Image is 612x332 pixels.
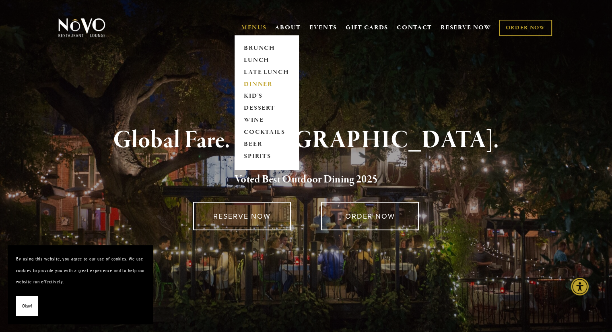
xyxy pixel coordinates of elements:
a: CONTACT [397,20,432,35]
p: By using this website, you agree to our use of cookies. We use cookies to provide you with a grea... [16,253,145,288]
a: MENUS [241,24,267,32]
a: GIFT CARDS [346,20,388,35]
strong: Global Fare. [GEOGRAPHIC_DATA]. [113,125,499,156]
a: WINE [241,115,292,127]
a: SPIRITS [241,151,292,163]
a: ORDER NOW [321,202,419,230]
h2: 5 [72,171,541,188]
a: EVENTS [309,24,337,32]
a: LUNCH [241,54,292,66]
a: DINNER [241,78,292,90]
a: ORDER NOW [499,20,552,36]
a: BEER [241,139,292,151]
img: Novo Restaurant &amp; Lounge [57,18,107,38]
button: Okay! [16,296,38,316]
div: Accessibility Menu [571,278,589,295]
a: DESSERT [241,102,292,115]
a: RESERVE NOW [441,20,491,35]
a: ABOUT [275,24,301,32]
a: COCKTAILS [241,127,292,139]
a: LATE LUNCH [241,66,292,78]
span: Okay! [22,300,32,312]
a: Voted Best Outdoor Dining 202 [235,172,372,188]
a: BRUNCH [241,42,292,54]
a: RESERVE NOW [193,202,291,230]
a: KID'S [241,90,292,102]
section: Cookie banner [8,245,153,324]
